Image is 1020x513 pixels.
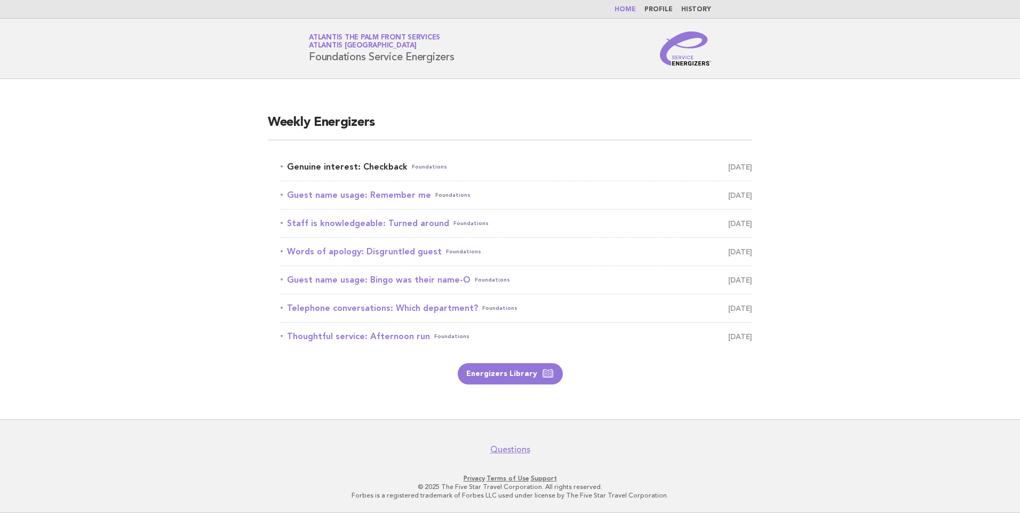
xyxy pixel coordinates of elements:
[309,34,440,49] a: Atlantis The Palm Front ServicesAtlantis [GEOGRAPHIC_DATA]
[434,329,469,344] span: Foundations
[660,31,711,66] img: Service Energizers
[487,475,529,482] a: Terms of Use
[681,6,711,13] a: History
[475,272,510,287] span: Foundations
[531,475,557,482] a: Support
[281,159,752,174] a: Genuine interest: CheckbackFoundations [DATE]
[728,329,752,344] span: [DATE]
[728,272,752,287] span: [DATE]
[281,329,752,344] a: Thoughtful service: Afternoon runFoundations [DATE]
[453,216,489,231] span: Foundations
[728,159,752,174] span: [DATE]
[184,491,836,500] p: Forbes is a registered trademark of Forbes LLC used under license by The Five Star Travel Corpora...
[446,244,481,259] span: Foundations
[281,272,752,287] a: Guest name usage: Bingo was their name-OFoundations [DATE]
[615,6,636,13] a: Home
[184,483,836,491] p: © 2025 The Five Star Travel Corporation. All rights reserved.
[464,475,485,482] a: Privacy
[309,43,417,50] span: Atlantis [GEOGRAPHIC_DATA]
[458,363,563,384] a: Energizers Library
[268,114,752,140] h2: Weekly Energizers
[412,159,447,174] span: Foundations
[184,474,836,483] p: · ·
[482,301,517,316] span: Foundations
[281,301,752,316] a: Telephone conversations: Which department?Foundations [DATE]
[281,188,752,203] a: Guest name usage: Remember meFoundations [DATE]
[728,244,752,259] span: [DATE]
[644,6,673,13] a: Profile
[281,244,752,259] a: Words of apology: Disgruntled guestFoundations [DATE]
[435,188,471,203] span: Foundations
[309,35,455,62] h1: Foundations Service Energizers
[490,444,530,455] a: Questions
[281,216,752,231] a: Staff is knowledgeable: Turned aroundFoundations [DATE]
[728,216,752,231] span: [DATE]
[728,301,752,316] span: [DATE]
[728,188,752,203] span: [DATE]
